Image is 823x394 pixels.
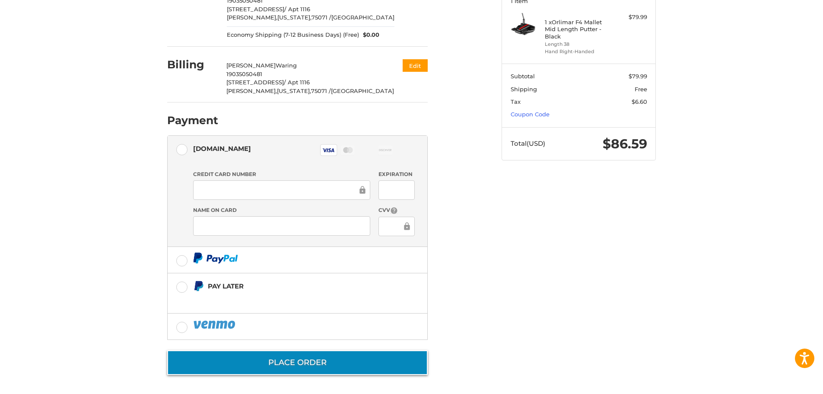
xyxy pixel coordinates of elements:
[193,295,374,303] iframe: PayPal Message 1
[284,6,310,13] span: / Apt 1116
[545,19,611,40] h4: 1 x Orlimar F4 Mallet Mid Length Putter - Black
[511,111,550,118] a: Coupon Code
[545,41,611,48] li: Length 38
[226,62,276,69] span: [PERSON_NAME]
[226,70,262,77] span: 19035050481
[511,73,535,80] span: Subtotal
[226,87,277,94] span: [PERSON_NAME],
[277,87,311,94] span: [US_STATE],
[284,79,310,86] span: / Apt 1116
[331,14,394,21] span: [GEOGRAPHIC_DATA]
[378,206,414,215] label: CVV
[227,31,359,39] span: Economy Shipping (7-12 Business Days) (Free)
[167,58,218,71] h2: Billing
[311,14,331,21] span: 75071 /
[227,6,284,13] span: [STREET_ADDRESS]
[193,141,251,156] div: [DOMAIN_NAME]
[208,279,373,293] div: Pay Later
[629,73,647,80] span: $79.99
[193,281,204,291] img: Pay Later icon
[227,14,277,21] span: [PERSON_NAME],
[545,48,611,55] li: Hand Right-Handed
[226,79,284,86] span: [STREET_ADDRESS]
[613,13,647,22] div: $79.99
[511,98,521,105] span: Tax
[193,253,238,263] img: PayPal icon
[167,350,428,375] button: Place Order
[752,371,823,394] iframe: Google Customer Reviews
[378,170,414,178] label: Expiration
[511,86,537,93] span: Shipping
[359,31,380,39] span: $0.00
[167,114,218,127] h2: Payment
[193,170,370,178] label: Credit Card Number
[603,136,647,152] span: $86.59
[276,62,297,69] span: Waring
[635,86,647,93] span: Free
[311,87,331,94] span: 75071 /
[193,319,237,330] img: PayPal icon
[193,206,370,214] label: Name on Card
[277,14,311,21] span: [US_STATE],
[632,98,647,105] span: $6.60
[511,139,545,147] span: Total (USD)
[403,59,428,72] button: Edit
[331,87,394,94] span: [GEOGRAPHIC_DATA]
